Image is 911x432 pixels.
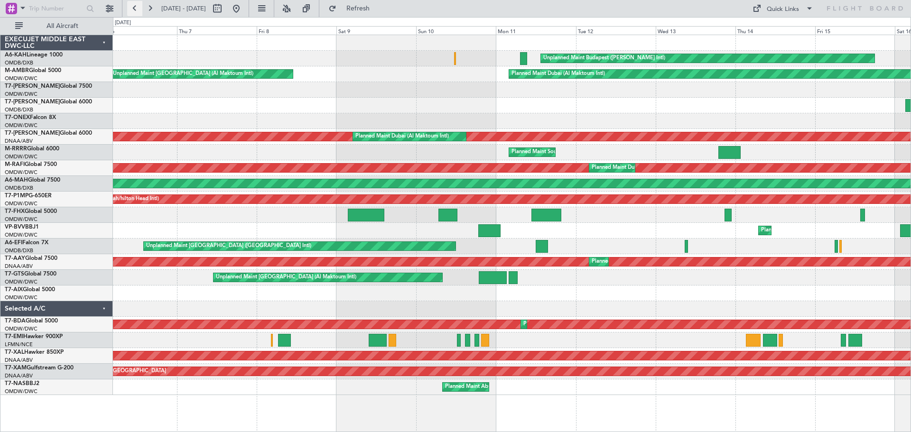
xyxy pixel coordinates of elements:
div: Sat 9 [336,26,416,35]
span: T7-AIX [5,287,23,293]
div: Fri 8 [257,26,336,35]
a: T7-FHXGlobal 5000 [5,209,57,214]
div: [DATE] [115,19,131,27]
button: Refresh [324,1,381,16]
div: Unplanned Maint Budapest ([PERSON_NAME] Intl) [543,51,665,65]
span: T7-NAS [5,381,26,386]
a: T7-XALHawker 850XP [5,349,64,355]
a: A6-KAHLineage 1000 [5,52,63,58]
span: M-RAFI [5,162,25,167]
span: T7-AAY [5,256,25,261]
a: T7-ONEXFalcon 8X [5,115,56,120]
div: Fri 15 [815,26,895,35]
div: Thu 7 [177,26,257,35]
a: T7-AAYGlobal 7500 [5,256,57,261]
a: T7-P1MPG-650ER [5,193,52,199]
a: OMDW/DWC [5,169,37,176]
div: Planned Maint Abuja ([PERSON_NAME] Intl) [445,380,552,394]
span: T7-XAM [5,365,27,371]
a: OMDW/DWC [5,294,37,301]
a: T7-[PERSON_NAME]Global 6000 [5,99,92,105]
span: T7-P1MP [5,193,28,199]
span: T7-[PERSON_NAME] [5,130,60,136]
span: A6-MAH [5,177,28,183]
div: Unplanned Maint [GEOGRAPHIC_DATA] (Al Maktoum Intl) [113,67,253,81]
a: DNAA/ABV [5,263,33,270]
span: M-RRRR [5,146,27,152]
a: T7-EMIHawker 900XP [5,334,63,340]
span: [DATE] - [DATE] [161,4,206,13]
a: T7-XAMGulfstream G-200 [5,365,74,371]
span: T7-XAL [5,349,24,355]
span: Refresh [338,5,378,12]
div: Unplanned Maint [GEOGRAPHIC_DATA] ([GEOGRAPHIC_DATA] Intl) [146,239,311,253]
a: M-AMBRGlobal 5000 [5,68,61,74]
div: Thu 14 [735,26,815,35]
a: OMDB/DXB [5,59,33,66]
a: OMDW/DWC [5,91,37,98]
div: Unplanned Maint [GEOGRAPHIC_DATA] (Al Maktoum Intl) [216,270,356,285]
span: All Aircraft [25,23,100,29]
a: OMDB/DXB [5,106,33,113]
div: Planned Maint Dubai (Al Maktoum Intl) [523,317,617,331]
div: Wed 13 [656,26,735,35]
span: T7-EMI [5,334,23,340]
div: Sun 10 [416,26,496,35]
span: T7-FHX [5,209,25,214]
button: All Aircraft [10,18,103,34]
a: OMDW/DWC [5,75,37,82]
a: M-RRRRGlobal 6000 [5,146,59,152]
div: Mon 11 [496,26,576,35]
div: Planned Maint Dubai (Al Maktoum Intl) [592,255,685,269]
span: A6-KAH [5,52,27,58]
a: OMDW/DWC [5,278,37,285]
a: M-RAFIGlobal 7500 [5,162,57,167]
div: Planned Maint Southend [511,145,570,159]
span: VP-BVV [5,224,25,230]
a: OMDW/DWC [5,153,37,160]
span: T7-GTS [5,271,24,277]
div: Planned Maint Dubai (Al Maktoum Intl) [761,223,855,238]
input: Trip Number [29,1,84,16]
div: Planned Maint Dubai (Al Maktoum Intl) [511,67,605,81]
a: DNAA/ABV [5,138,33,145]
a: T7-BDAGlobal 5000 [5,318,58,324]
a: LFMN/NCE [5,341,33,348]
a: OMDW/DWC [5,325,37,332]
a: OMDW/DWC [5,231,37,239]
span: T7-[PERSON_NAME] [5,99,60,105]
a: OMDW/DWC [5,122,37,129]
a: A6-MAHGlobal 7500 [5,177,60,183]
a: T7-[PERSON_NAME]Global 7500 [5,83,92,89]
a: T7-AIXGlobal 5000 [5,287,55,293]
div: Tue 12 [576,26,656,35]
button: Quick Links [748,1,818,16]
a: DNAA/ABV [5,357,33,364]
span: T7-[PERSON_NAME] [5,83,60,89]
span: T7-ONEX [5,115,30,120]
a: A6-EFIFalcon 7X [5,240,48,246]
a: OMDW/DWC [5,216,37,223]
div: Planned Maint Dubai (Al Maktoum Intl) [355,129,449,144]
a: T7-[PERSON_NAME]Global 6000 [5,130,92,136]
a: DNAA/ABV [5,372,33,379]
a: T7-NASBBJ2 [5,381,39,386]
a: VP-BVVBBJ1 [5,224,39,230]
a: OMDW/DWC [5,388,37,395]
span: T7-BDA [5,318,26,324]
span: M-AMBR [5,68,29,74]
div: Planned Maint Dubai (Al Maktoum Intl) [592,161,685,175]
a: OMDW/DWC [5,200,37,207]
div: Quick Links [767,5,799,14]
div: Wed 6 [97,26,177,35]
span: A6-EFI [5,240,22,246]
a: OMDB/DXB [5,184,33,192]
a: T7-GTSGlobal 7500 [5,271,56,277]
a: OMDB/DXB [5,247,33,254]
